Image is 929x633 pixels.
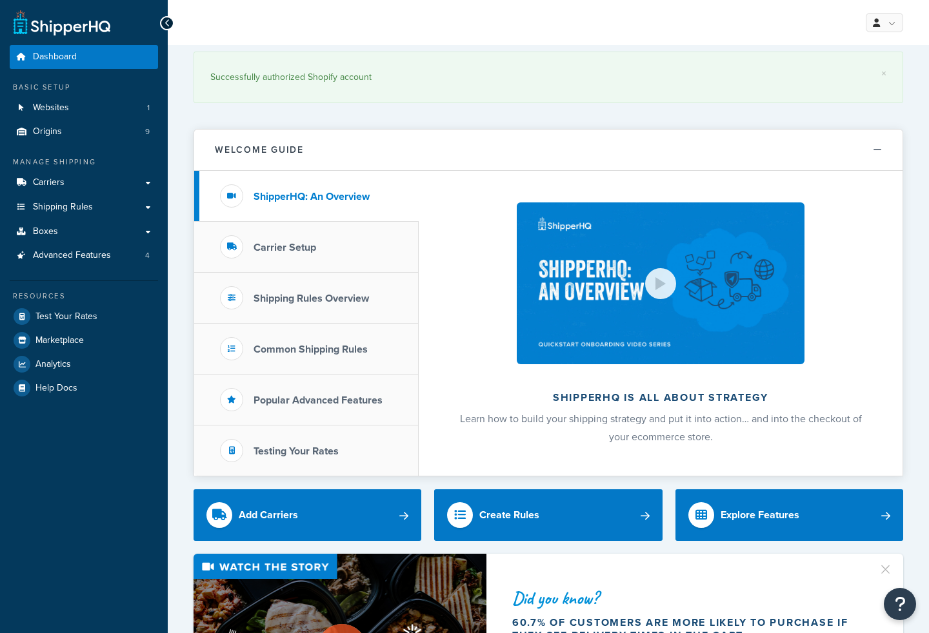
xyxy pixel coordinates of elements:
button: Open Resource Center [884,588,916,620]
span: Carriers [33,177,65,188]
button: Welcome Guide [194,130,903,171]
li: Advanced Features [10,244,158,268]
a: Help Docs [10,376,158,400]
h3: Common Shipping Rules [254,344,368,355]
a: Marketplace [10,329,158,352]
li: Websites [10,96,158,120]
span: Help Docs [35,383,77,394]
h3: Shipping Rules Overview [254,293,369,304]
div: Basic Setup [10,82,158,93]
span: Websites [33,102,69,113]
a: Dashboard [10,45,158,69]
li: Origins [10,120,158,144]
a: Create Rules [434,489,662,541]
h3: ShipperHQ: An Overview [254,191,370,202]
a: Origins9 [10,120,158,144]
span: Learn how to build your shipping strategy and put it into action… and into the checkout of your e... [460,411,862,444]
a: Carriers [10,171,158,195]
a: Shipping Rules [10,195,158,219]
div: Add Carriers [239,506,298,524]
a: Analytics [10,353,158,376]
span: 1 [147,102,150,113]
h3: Popular Advanced Features [254,394,383,406]
span: 4 [145,250,150,261]
span: 9 [145,126,150,137]
div: Did you know? [512,589,872,607]
a: Test Your Rates [10,305,158,328]
h3: Testing Your Rates [254,445,339,457]
span: Marketplace [35,335,84,346]
a: Advanced Features4 [10,244,158,268]
a: × [881,68,886,79]
img: ShipperHQ is all about strategy [517,202,804,364]
div: Create Rules [479,506,539,524]
span: Dashboard [33,52,77,63]
div: Explore Features [721,506,799,524]
span: Boxes [33,226,58,237]
h2: Welcome Guide [215,145,304,155]
h3: Carrier Setup [254,242,316,253]
a: Add Carriers [194,489,421,541]
span: Analytics [35,359,71,370]
div: Successfully authorized Shopify account [210,68,886,86]
h2: ShipperHQ is all about strategy [453,392,868,404]
span: Shipping Rules [33,202,93,213]
div: Manage Shipping [10,157,158,168]
span: Advanced Features [33,250,111,261]
span: Test Your Rates [35,311,97,322]
span: Origins [33,126,62,137]
a: Websites1 [10,96,158,120]
div: Resources [10,291,158,302]
a: Explore Features [675,489,903,541]
a: Boxes [10,220,158,244]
